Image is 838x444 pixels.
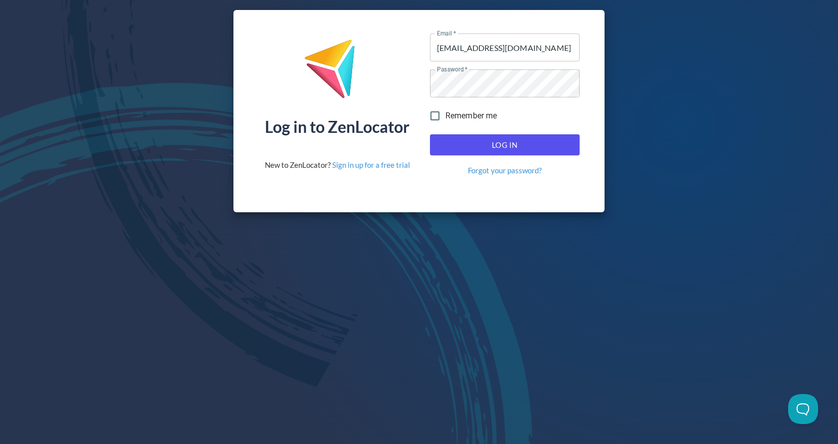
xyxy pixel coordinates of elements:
span: Remember me [445,110,497,122]
button: Log In [430,134,580,155]
iframe: Toggle Customer Support [788,394,818,424]
span: Log In [441,138,569,151]
a: Sign in up for a free trial [332,160,410,169]
input: name@company.com [430,33,580,61]
img: ZenLocator [304,39,371,106]
div: Log in to ZenLocator [265,119,410,135]
a: Forgot your password? [468,165,542,176]
div: New to ZenLocator? [265,160,410,170]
